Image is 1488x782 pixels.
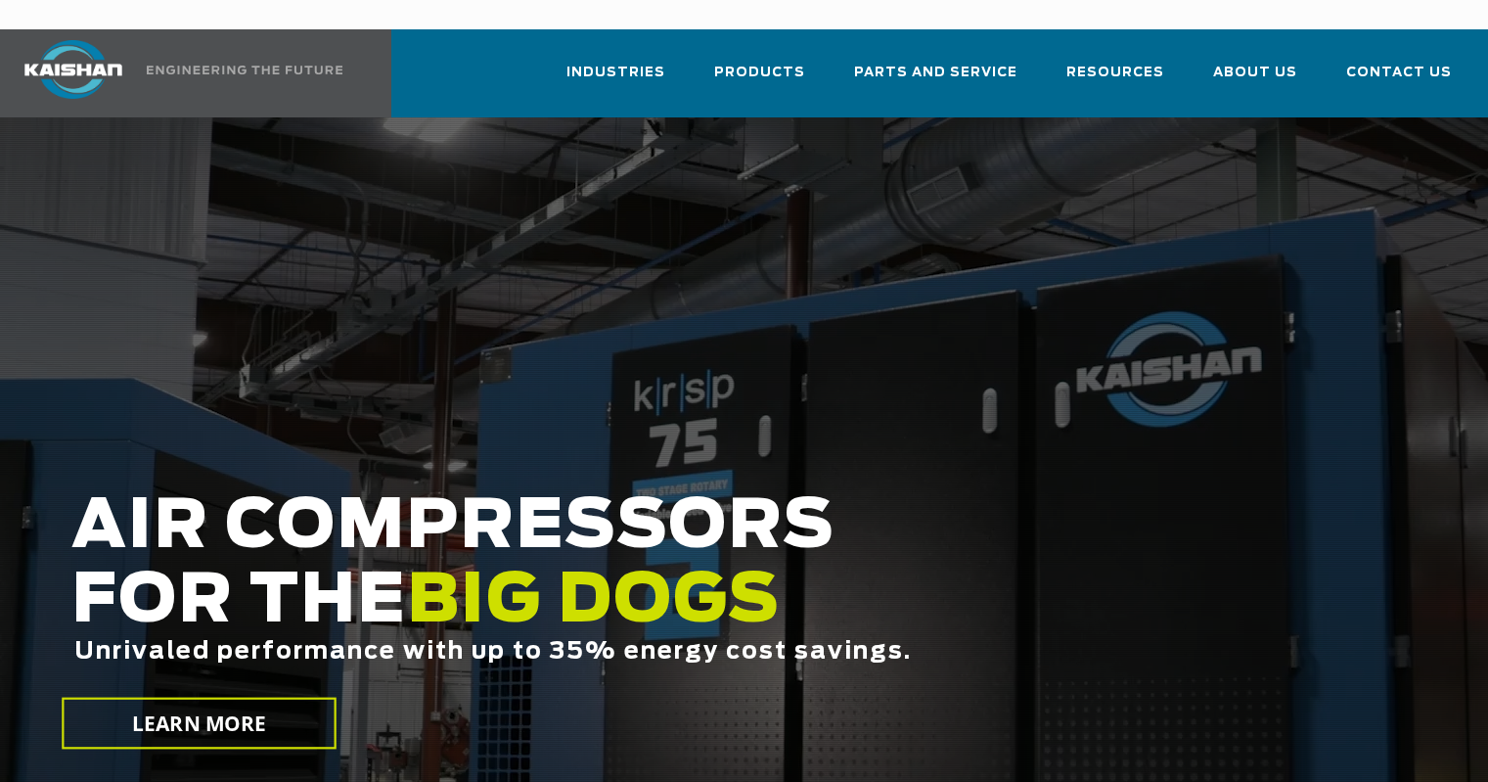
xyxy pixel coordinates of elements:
[566,62,665,84] span: Industries
[1346,62,1452,84] span: Contact Us
[62,698,337,750] a: LEARN MORE
[714,47,805,114] a: Products
[854,62,1017,84] span: Parts and Service
[1213,47,1297,114] a: About Us
[147,66,342,74] img: Engineering the future
[1066,47,1164,114] a: Resources
[854,47,1017,114] a: Parts and Service
[74,640,912,664] span: Unrivaled performance with up to 35% energy cost savings.
[1213,62,1297,84] span: About Us
[1066,62,1164,84] span: Resources
[566,47,665,114] a: Industries
[714,62,805,84] span: Products
[1346,47,1452,114] a: Contact Us
[132,710,267,738] span: LEARN MORE
[71,490,1189,726] h2: AIR COMPRESSORS FOR THE
[407,569,781,635] span: BIG DOGS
